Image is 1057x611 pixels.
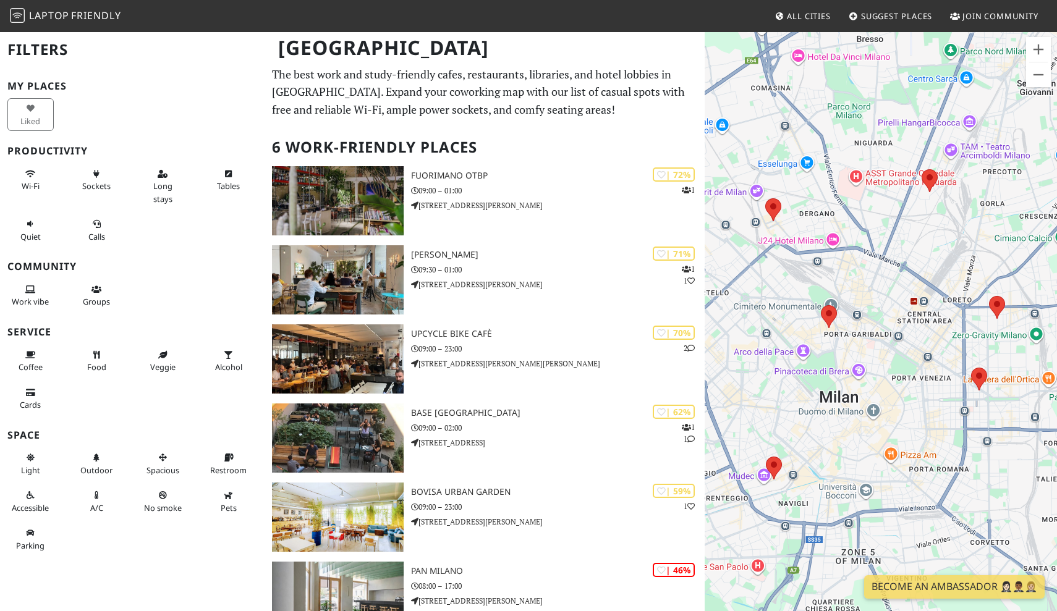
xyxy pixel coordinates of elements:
[268,31,703,65] h1: [GEOGRAPHIC_DATA]
[653,326,695,340] div: | 70%
[82,180,111,192] span: Power sockets
[411,329,705,339] h3: Upcycle Bike Cafè
[1026,37,1051,62] button: Zoom in
[74,447,120,480] button: Outdoor
[7,326,257,338] h3: Service
[74,485,120,518] button: A/C
[7,261,257,272] h3: Community
[12,502,49,513] span: Accessible
[653,484,695,498] div: | 59%
[265,403,705,473] a: BASE Milano | 62% 11 BASE [GEOGRAPHIC_DATA] 09:00 – 02:00 [STREET_ADDRESS]
[653,405,695,419] div: | 62%
[7,145,257,157] h3: Productivity
[265,482,705,552] a: Bovisa Urban Garden | 59% 1 Bovisa Urban Garden 09:00 – 23:00 [STREET_ADDRESS][PERSON_NAME]
[221,502,237,513] span: Pet friendly
[140,485,186,518] button: No smoke
[210,465,247,476] span: Restroom
[29,9,69,22] span: Laptop
[653,247,695,261] div: | 71%
[1026,62,1051,87] button: Zoom out
[7,345,54,377] button: Coffee
[411,200,705,211] p: [STREET_ADDRESS][PERSON_NAME]
[7,279,54,312] button: Work vibe
[88,231,105,242] span: Video/audio calls
[787,11,831,22] span: All Cities
[22,180,40,192] span: Stable Wi-Fi
[411,408,705,418] h3: BASE [GEOGRAPHIC_DATA]
[272,403,404,473] img: BASE Milano
[144,502,182,513] span: Smoke free
[7,31,257,69] h2: Filters
[684,342,695,354] p: 2
[140,164,186,209] button: Long stays
[770,5,836,27] a: All Cities
[411,343,705,355] p: 09:00 – 23:00
[19,361,43,373] span: Coffee
[146,465,179,476] span: Spacious
[83,296,110,307] span: Group tables
[7,523,54,555] button: Parking
[87,361,106,373] span: Food
[411,250,705,260] h3: [PERSON_NAME]
[80,465,112,476] span: Outdoor area
[861,11,933,22] span: Suggest Places
[12,296,49,307] span: People working
[140,447,186,480] button: Spacious
[21,465,40,476] span: Natural light
[20,231,41,242] span: Quiet
[411,171,705,181] h3: Fuorimano OTBP
[272,324,404,394] img: Upcycle Bike Cafè
[844,5,938,27] a: Suggest Places
[272,482,404,552] img: Bovisa Urban Garden
[16,540,45,551] span: Parking
[10,6,121,27] a: LaptopFriendly LaptopFriendly
[7,164,54,196] button: Wi-Fi
[90,502,103,513] span: Air conditioned
[411,580,705,592] p: 08:00 – 17:00
[7,80,257,92] h3: My Places
[411,501,705,513] p: 09:00 – 23:00
[7,429,257,441] h3: Space
[411,487,705,497] h3: Bovisa Urban Garden
[962,11,1038,22] span: Join Community
[411,437,705,449] p: [STREET_ADDRESS]
[653,563,695,577] div: | 46%
[71,9,121,22] span: Friendly
[411,264,705,276] p: 09:30 – 01:00
[7,382,54,415] button: Cards
[215,361,242,373] span: Alcohol
[411,422,705,434] p: 09:00 – 02:00
[217,180,240,192] span: Work-friendly tables
[653,167,695,182] div: | 72%
[10,8,25,23] img: LaptopFriendly
[74,164,120,196] button: Sockets
[74,345,120,377] button: Food
[265,166,705,235] a: Fuorimano OTBP | 72% 1 Fuorimano OTBP 09:00 – 01:00 [STREET_ADDRESS][PERSON_NAME]
[945,5,1043,27] a: Join Community
[74,279,120,312] button: Groups
[272,245,404,314] img: oTTo
[272,166,404,235] img: Fuorimano OTBP
[265,324,705,394] a: Upcycle Bike Cafè | 70% 2 Upcycle Bike Cafè 09:00 – 23:00 [STREET_ADDRESS][PERSON_NAME][PERSON_NAME]
[682,421,695,445] p: 1 1
[684,500,695,512] p: 1
[411,358,705,369] p: [STREET_ADDRESS][PERSON_NAME][PERSON_NAME]
[206,485,252,518] button: Pets
[682,263,695,287] p: 1 1
[7,214,54,247] button: Quiet
[411,566,705,576] h3: Pan Milano
[140,345,186,377] button: Veggie
[150,361,176,373] span: Veggie
[206,345,252,377] button: Alcohol
[864,575,1045,599] a: Become an Ambassador 🤵🏻‍♀️🤵🏾‍♂️🤵🏼‍♀️
[74,214,120,247] button: Calls
[411,595,705,607] p: [STREET_ADDRESS][PERSON_NAME]
[7,485,54,518] button: Accessible
[411,185,705,196] p: 09:00 – 01:00
[411,516,705,528] p: [STREET_ADDRESS][PERSON_NAME]
[411,279,705,290] p: [STREET_ADDRESS][PERSON_NAME]
[7,447,54,480] button: Light
[206,447,252,480] button: Restroom
[272,129,698,166] h2: 6 Work-Friendly Places
[153,180,172,204] span: Long stays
